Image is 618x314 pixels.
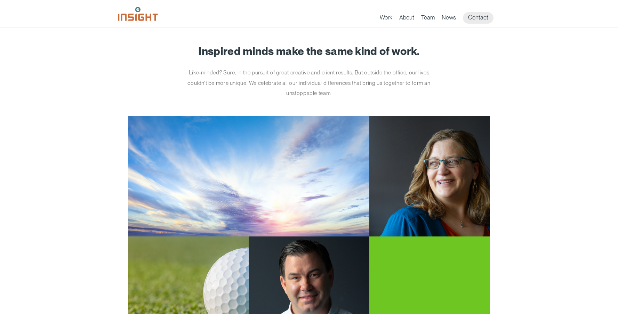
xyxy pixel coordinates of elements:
[369,116,490,236] img: Jill Smith
[380,12,500,24] nav: primary navigation menu
[399,14,414,24] a: About
[118,7,158,21] img: Insight Marketing Design
[128,116,490,236] a: Jill Smith
[421,14,435,24] a: Team
[179,67,440,98] p: Like-minded? Sure, in the pursuit of great creative and client results. But outside the office, o...
[128,45,490,57] h1: Inspired minds make the same kind of work.
[442,14,456,24] a: News
[463,12,493,24] a: Contact
[380,14,392,24] a: Work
